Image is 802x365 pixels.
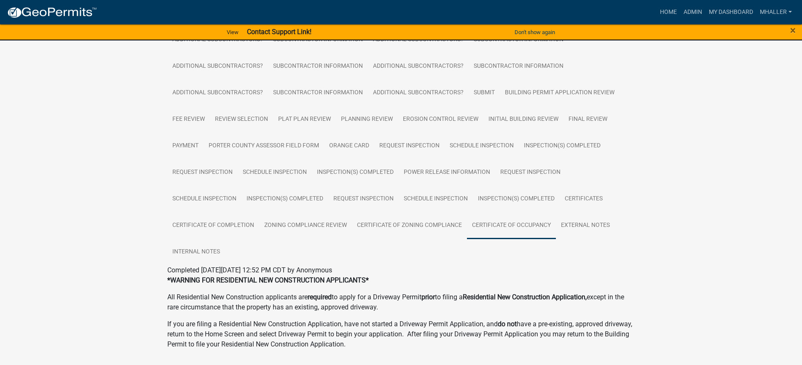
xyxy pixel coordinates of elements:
strong: Residential New Construction Application, [463,293,587,301]
span: Completed [DATE][DATE] 12:52 PM CDT by Anonymous [167,266,332,274]
a: Inspection(s) Completed [312,159,399,186]
p: If you are filing a Residential New Construction Application, have not started a Driveway Permit ... [167,319,635,349]
a: Inspection(s) Completed [519,133,606,160]
a: Certificate of Zoning Compliance [352,212,467,239]
a: mhaller [756,4,795,20]
a: Certificate of Occupancy [467,212,556,239]
a: Erosion Control Review [398,106,483,133]
strong: Contact Support Link! [247,28,311,36]
a: Building Permit Application Review [500,80,620,107]
a: Submit [469,80,500,107]
button: Close [790,25,796,35]
a: Final Review [563,106,612,133]
a: Admin [680,4,705,20]
a: Subcontractor Information [268,53,368,80]
a: Payment [167,133,204,160]
a: External Notes [556,212,615,239]
a: Porter County Assessor Field Form [204,133,324,160]
a: Request Inspection [328,186,399,213]
a: Power Release Information [399,159,495,186]
a: Initial Building Review [483,106,563,133]
a: Schedule Inspection [167,186,241,213]
a: Additional Subcontractors? [167,53,268,80]
p: All Residential New Construction applicants are to apply for a Driveway Permit to filing a except... [167,292,635,312]
a: Zoning Compliance Review [259,212,352,239]
a: Inspection(s) Completed [473,186,560,213]
a: Orange Card [324,133,374,160]
a: Certificate of Completion [167,212,259,239]
a: Additional Subcontractors? [368,53,469,80]
a: Inspection(s) Completed [241,186,328,213]
strong: prior [421,293,435,301]
a: Internal Notes [167,239,225,266]
a: Plat Plan Review [273,106,336,133]
a: View [223,25,242,39]
a: Additional Subcontractors? [368,80,469,107]
button: Don't show again [511,25,558,39]
strong: required [308,293,332,301]
a: Schedule Inspection [399,186,473,213]
a: Review Selection [210,106,273,133]
a: Request Inspection [167,159,238,186]
strong: *WARNING FOR RESIDENTIAL NEW CONSTRUCTION APPLICANTS* [167,276,369,284]
a: Certificates [560,186,608,213]
a: Subcontractor Information [469,53,569,80]
a: Home [657,4,680,20]
a: Additional Subcontractors? [167,80,268,107]
a: Schedule Inspection [238,159,312,186]
strong: do not [498,320,517,328]
a: My Dashboard [705,4,756,20]
a: Subcontractor Information [268,80,368,107]
a: Request Inspection [495,159,566,186]
a: Planning Review [336,106,398,133]
span: × [790,24,796,36]
a: Request Inspection [374,133,445,160]
a: Schedule Inspection [445,133,519,160]
a: Fee Review [167,106,210,133]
